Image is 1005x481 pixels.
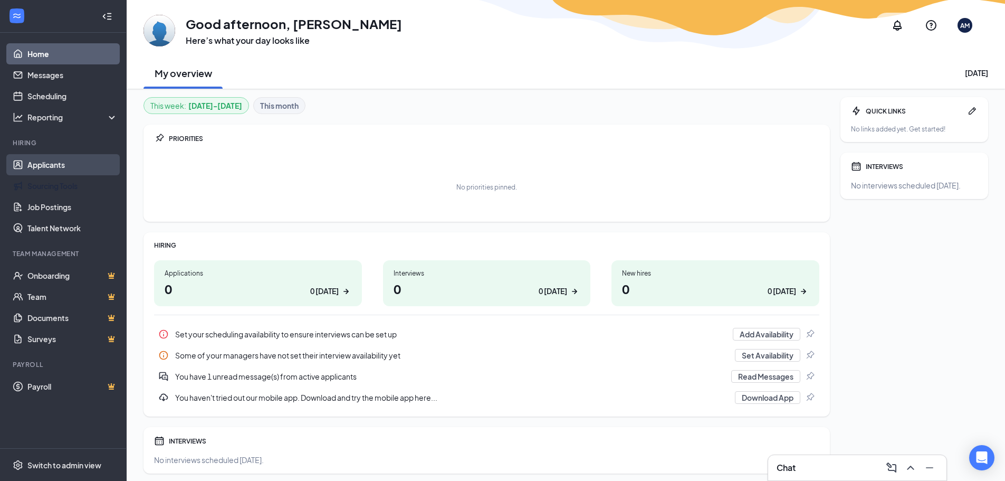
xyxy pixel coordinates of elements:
div: Team Management [13,249,116,258]
svg: Info [158,329,169,339]
div: INTERVIEWS [866,162,978,171]
a: TeamCrown [27,286,118,307]
svg: Calendar [851,161,862,172]
svg: ComposeMessage [885,461,898,474]
a: Interviews00 [DATE]ArrowRight [383,260,591,306]
div: Interviews [394,269,580,278]
svg: ArrowRight [341,286,351,297]
h3: Chat [777,462,796,474]
div: Applications [165,269,351,278]
b: [DATE] - [DATE] [188,100,242,111]
svg: Info [158,350,169,361]
div: No interviews scheduled [DATE]. [851,180,978,191]
svg: Download [158,392,169,403]
svg: Calendar [154,436,165,446]
h3: Here’s what your day looks like [186,35,402,46]
div: You haven't tried out our mobile app. Download and try the mobile app here... [175,392,729,403]
a: Talent Network [27,218,118,239]
a: Applications00 [DATE]ArrowRight [154,260,362,306]
svg: ArrowRight [569,286,580,297]
div: No interviews scheduled [DATE]. [154,455,819,465]
svg: Pin [805,392,815,403]
button: Add Availability [733,328,800,341]
a: PayrollCrown [27,376,118,397]
svg: Minimize [923,461,936,474]
svg: Collapse [102,11,112,22]
a: Job Postings [27,196,118,218]
svg: Pin [154,133,165,144]
svg: DoubleChatActive [158,371,169,382]
div: Reporting [27,112,118,122]
button: Set Availability [735,349,800,362]
svg: Notifications [891,19,904,32]
div: HIRING [154,241,819,250]
div: This week : [150,100,242,111]
a: New hires00 [DATE]ArrowRight [611,260,819,306]
div: New hires [622,269,809,278]
a: SurveysCrown [27,328,118,350]
a: OnboardingCrown [27,265,118,286]
div: 0 [DATE] [539,286,567,297]
a: Sourcing Tools [27,175,118,196]
div: You have 1 unread message(s) from active applicants [175,371,725,382]
h1: 0 [394,280,580,298]
h1: 0 [622,280,809,298]
a: Home [27,43,118,64]
button: Minimize [921,459,938,476]
h2: My overview [155,67,212,80]
div: 0 [DATE] [310,286,339,297]
a: InfoSome of your managers have not set their interview availability yetSet AvailabilityPin [154,345,819,366]
svg: Analysis [13,112,23,122]
div: 0 [DATE] [768,286,796,297]
div: Switch to admin view [27,460,101,470]
div: No links added yet. Get started! [851,125,978,134]
div: [DATE] [965,68,988,78]
svg: Pin [805,329,815,339]
div: No priorities pinned. [456,183,517,192]
svg: Settings [13,460,23,470]
div: Hiring [13,138,116,147]
button: ChevronUp [902,459,919,476]
div: AM [960,21,970,30]
a: DocumentsCrown [27,307,118,328]
svg: Bolt [851,106,862,116]
svg: Pin [805,371,815,382]
a: Scheduling [27,86,118,107]
div: Set your scheduling availability to ensure interviews can be set up [154,324,819,345]
div: Open Intercom Messenger [969,445,994,470]
b: This month [260,100,299,111]
svg: ArrowRight [798,286,809,297]
div: Set your scheduling availability to ensure interviews can be set up [175,329,726,339]
svg: ChevronUp [904,461,917,474]
button: Download App [735,391,800,404]
a: DownloadYou haven't tried out our mobile app. Download and try the mobile app here...Download AppPin [154,387,819,408]
h1: Good afternoon, [PERSON_NAME] [186,15,402,33]
a: Messages [27,64,118,86]
svg: Pin [805,350,815,361]
div: PRIORITIES [169,134,819,143]
div: QUICK LINKS [866,107,963,116]
div: Some of your managers have not set their interview availability yet [175,350,729,361]
h1: 0 [165,280,351,298]
button: ComposeMessage [883,459,900,476]
div: INTERVIEWS [169,437,819,446]
svg: Pen [967,106,978,116]
a: Applicants [27,154,118,175]
img: Alicia Maxwell [143,15,175,46]
button: Read Messages [731,370,800,383]
a: DoubleChatActiveYou have 1 unread message(s) from active applicantsRead MessagesPin [154,366,819,387]
svg: WorkstreamLogo [12,11,22,21]
svg: QuestionInfo [925,19,937,32]
div: You have 1 unread message(s) from active applicants [154,366,819,387]
div: You haven't tried out our mobile app. Download and try the mobile app here... [154,387,819,408]
div: Payroll [13,360,116,369]
a: InfoSet your scheduling availability to ensure interviews can be set upAdd AvailabilityPin [154,324,819,345]
div: Some of your managers have not set their interview availability yet [154,345,819,366]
